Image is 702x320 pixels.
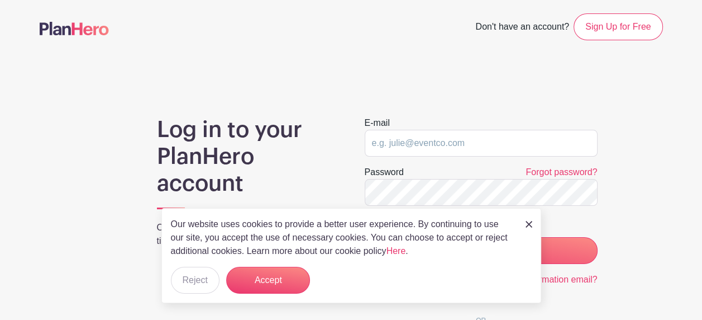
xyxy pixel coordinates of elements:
input: e.g. julie@eventco.com [365,130,598,157]
h1: Log in to your PlanHero account [157,116,338,197]
button: Accept [226,267,310,294]
img: close_button-5f87c8562297e5c2d7936805f587ecaba9071eb48480494691a3f1689db116b3.svg [526,221,532,228]
a: Didn't receive confirmation email? [464,275,598,284]
a: Here [386,246,406,256]
img: logo-507f7623f17ff9eddc593b1ce0a138ce2505c220e1c5a4e2b4648c50719b7d32.svg [40,22,109,35]
label: Password [365,166,404,179]
a: Forgot password? [526,167,597,177]
label: E-mail [365,116,390,130]
p: Our website uses cookies to provide a better user experience. By continuing to use our site, you ... [171,218,514,258]
button: Reject [171,267,219,294]
span: Don't have an account? [475,16,569,40]
p: Organize your group. Save yourself some time. [157,221,338,248]
a: Sign Up for Free [574,13,662,40]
